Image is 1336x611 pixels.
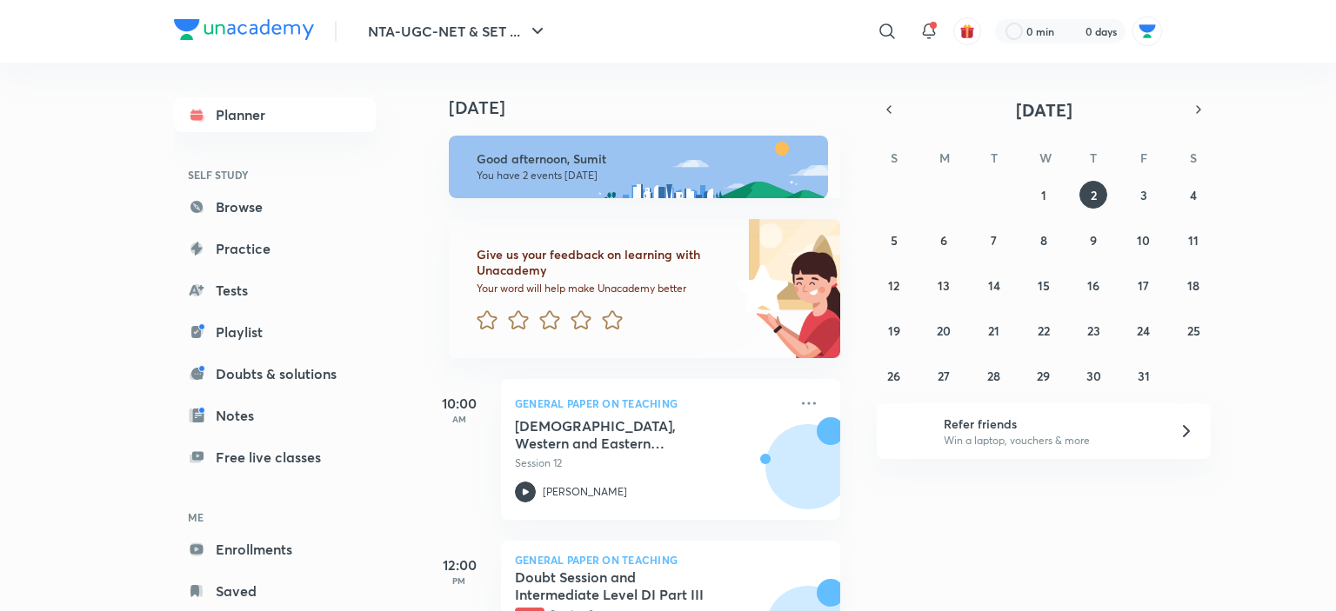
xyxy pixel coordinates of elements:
[174,398,376,433] a: Notes
[930,316,958,344] button: October 20, 2025
[424,575,494,586] p: PM
[959,23,975,39] img: avatar
[1030,181,1058,209] button: October 1, 2025
[988,277,1000,294] abbr: October 14, 2025
[477,282,731,296] p: Your word will help make Unacademy better
[987,368,1000,384] abbr: October 28, 2025
[1179,226,1207,254] button: October 11, 2025
[1041,187,1046,203] abbr: October 1, 2025
[1140,149,1147,166] abbr: Friday
[988,322,999,339] abbr: October 21, 2025
[174,356,376,391] a: Doubts & solutions
[515,555,826,565] p: General Paper on Teaching
[944,433,1158,448] p: Win a laptop, vouchers & more
[1138,368,1150,384] abbr: October 31, 2025
[174,189,376,224] a: Browse
[1079,181,1107,209] button: October 2, 2025
[1030,316,1058,344] button: October 22, 2025
[1087,277,1099,294] abbr: October 16, 2025
[1190,149,1197,166] abbr: Saturday
[1030,226,1058,254] button: October 8, 2025
[1132,17,1162,46] img: Sumit Gour
[891,232,898,249] abbr: October 5, 2025
[1130,181,1158,209] button: October 3, 2025
[938,277,950,294] abbr: October 13, 2025
[1079,271,1107,299] button: October 16, 2025
[766,434,850,517] img: Avatar
[515,393,788,414] p: General Paper on Teaching
[1065,23,1082,40] img: streak
[1038,322,1050,339] abbr: October 22, 2025
[424,555,494,575] h5: 12:00
[449,136,828,198] img: afternoon
[515,568,731,603] h5: Doubt Session and Intermediate Level DI Part III
[424,393,494,414] h5: 10:00
[940,232,947,249] abbr: October 6, 2025
[515,455,788,471] p: Session 12
[1187,322,1200,339] abbr: October 25, 2025
[477,151,812,167] h6: Good afternoon, Sumit
[930,226,958,254] button: October 6, 2025
[1030,271,1058,299] button: October 15, 2025
[930,271,958,299] button: October 13, 2025
[678,219,840,358] img: feedback_image
[1137,232,1150,249] abbr: October 10, 2025
[937,322,951,339] abbr: October 20, 2025
[1188,232,1199,249] abbr: October 11, 2025
[174,97,376,132] a: Planner
[891,149,898,166] abbr: Sunday
[1130,271,1158,299] button: October 17, 2025
[1090,149,1097,166] abbr: Thursday
[938,368,950,384] abbr: October 27, 2025
[1179,181,1207,209] button: October 4, 2025
[174,440,376,475] a: Free live classes
[953,17,981,45] button: avatar
[174,315,376,349] a: Playlist
[515,417,731,452] h5: Buddhist, Western and Eastern Communication
[1130,316,1158,344] button: October 24, 2025
[1087,322,1100,339] abbr: October 23, 2025
[1086,368,1101,384] abbr: October 30, 2025
[174,160,376,189] h6: SELF STUDY
[888,277,899,294] abbr: October 12, 2025
[980,362,1008,389] button: October 28, 2025
[357,14,558,49] button: NTA-UGC-NET & SET ...
[174,231,376,266] a: Practice
[939,149,950,166] abbr: Monday
[1079,362,1107,389] button: October 30, 2025
[1040,232,1047,249] abbr: October 8, 2025
[1140,187,1147,203] abbr: October 3, 2025
[944,415,1158,433] h6: Refer friends
[477,247,731,278] h6: Give us your feedback on learning with Unacademy
[1130,362,1158,389] button: October 31, 2025
[174,532,376,567] a: Enrollments
[174,19,314,44] a: Company Logo
[1039,149,1052,166] abbr: Wednesday
[930,362,958,389] button: October 27, 2025
[449,97,858,118] h4: [DATE]
[1181,543,1317,592] iframe: Help widget launcher
[174,19,314,40] img: Company Logo
[880,362,908,389] button: October 26, 2025
[1179,271,1207,299] button: October 18, 2025
[1179,316,1207,344] button: October 25, 2025
[174,273,376,308] a: Tests
[887,368,900,384] abbr: October 26, 2025
[880,316,908,344] button: October 19, 2025
[1038,277,1050,294] abbr: October 15, 2025
[888,322,900,339] abbr: October 19, 2025
[174,502,376,532] h6: ME
[891,414,925,448] img: referral
[1016,98,1072,122] span: [DATE]
[1079,226,1107,254] button: October 9, 2025
[880,226,908,254] button: October 5, 2025
[980,226,1008,254] button: October 7, 2025
[1090,232,1097,249] abbr: October 9, 2025
[991,149,998,166] abbr: Tuesday
[901,97,1186,122] button: [DATE]
[543,484,627,500] p: [PERSON_NAME]
[1091,187,1097,203] abbr: October 2, 2025
[1137,322,1150,339] abbr: October 24, 2025
[980,271,1008,299] button: October 14, 2025
[1079,316,1107,344] button: October 23, 2025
